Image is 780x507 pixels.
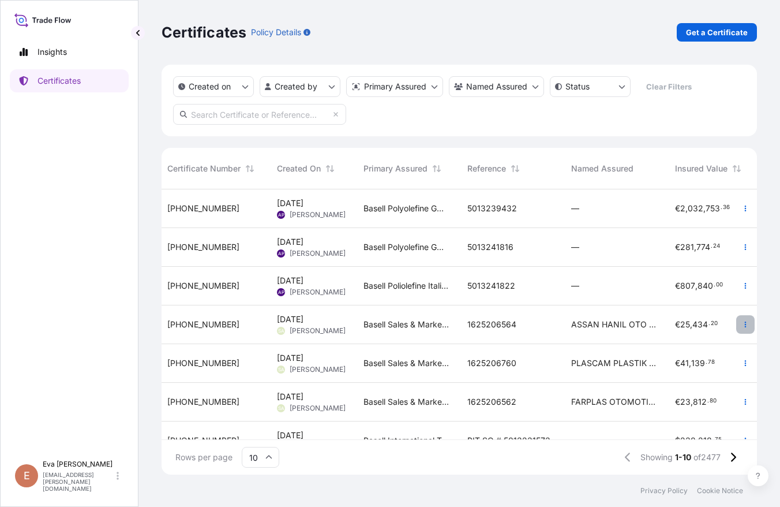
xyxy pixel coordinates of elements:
[703,204,706,213] span: ,
[675,320,680,329] span: €
[430,162,444,176] button: Sort
[167,319,239,330] span: [PHONE_NUMBER]
[277,352,303,364] span: [DATE]
[706,204,720,213] span: 753
[10,40,129,64] a: Insights
[449,76,544,97] button: cargoOwner Filter options
[243,162,257,176] button: Sort
[277,275,303,286] span: [DATE]
[675,282,680,290] span: €
[714,283,715,287] span: .
[363,319,449,330] span: Basell Sales & Marketing BV
[692,320,708,329] span: 434
[290,288,346,297] span: [PERSON_NAME]
[675,437,680,445] span: $
[721,206,722,210] span: .
[550,76,631,97] button: certificateStatus Filter options
[646,81,692,92] p: Clear Filters
[323,162,337,176] button: Sort
[571,357,657,369] span: PLASCAM PLASTIK OTO CAM SAN. VE TI
[680,359,689,367] span: 41
[278,209,284,221] span: AP
[675,204,680,213] span: €
[363,435,449,446] span: Basell International Trading FZE
[277,197,303,209] span: [DATE]
[290,404,346,413] span: [PERSON_NAME]
[571,319,657,330] span: ASSAN HANIL OTO SAN VE [MEDICAL_DATA]
[278,325,284,337] span: SA
[680,437,696,445] span: 238
[346,76,443,97] button: distributor Filter options
[43,460,114,469] p: Eva [PERSON_NAME]
[571,396,657,408] span: FARPLAS OTOMOTIV A.S
[675,243,680,251] span: €
[290,365,346,374] span: [PERSON_NAME]
[680,398,691,406] span: 23
[640,486,688,495] p: Privacy Policy
[677,23,757,42] a: Get a Certificate
[363,203,449,214] span: Basell Polyolefine GmbH
[467,396,516,408] span: 1625206562
[636,77,701,96] button: Clear Filters
[685,204,688,213] span: ,
[711,244,712,248] span: .
[716,283,723,287] span: 00
[189,81,231,92] p: Created on
[363,280,449,292] span: Basell Poliolefine Italia S.r.l.
[689,359,691,367] span: ,
[710,399,717,403] span: 80
[697,282,713,290] span: 840
[278,364,284,375] span: SA
[680,282,695,290] span: 807
[571,241,579,253] span: —
[363,163,427,174] span: Primary Assured
[708,360,715,364] span: 78
[693,452,721,463] span: of 2477
[173,76,254,97] button: createdOn Filter options
[10,69,129,92] a: Certificates
[290,210,346,219] span: [PERSON_NAME]
[37,46,67,58] p: Insights
[693,398,707,406] span: 812
[707,399,709,403] span: .
[686,27,748,38] p: Get a Certificate
[467,280,515,292] span: 5013241822
[698,437,712,445] span: 218
[290,326,346,335] span: [PERSON_NAME]
[713,244,720,248] span: 24
[167,357,239,369] span: [PHONE_NUMBER]
[696,243,710,251] span: 774
[467,319,516,330] span: 1625206564
[167,280,239,292] span: [PHONE_NUMBER]
[467,163,506,174] span: Reference
[691,398,693,406] span: ,
[167,241,239,253] span: [PHONE_NUMBER]
[730,162,744,176] button: Sort
[565,81,590,92] p: Status
[712,438,714,442] span: .
[571,163,633,174] span: Named Assured
[363,241,449,253] span: Basell Polyolefine GmbH
[43,471,114,492] p: [EMAIL_ADDRESS][PERSON_NAME][DOMAIN_NAME]
[364,81,426,92] p: Primary Assured
[640,452,673,463] span: Showing
[167,203,239,214] span: [PHONE_NUMBER]
[466,81,527,92] p: Named Assured
[508,162,522,176] button: Sort
[167,396,239,408] span: [PHONE_NUMBER]
[363,357,449,369] span: Basell Sales & Marketing BV
[277,163,321,174] span: Created On
[467,241,513,253] span: 5013241816
[675,398,680,406] span: €
[695,282,697,290] span: ,
[260,76,340,97] button: createdBy Filter options
[697,486,743,495] a: Cookie Notice
[278,248,284,259] span: AP
[680,243,694,251] span: 281
[278,286,284,298] span: AP
[277,314,303,325] span: [DATE]
[167,435,239,446] span: [PHONE_NUMBER]
[467,357,516,369] span: 1625206760
[277,391,303,402] span: [DATE]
